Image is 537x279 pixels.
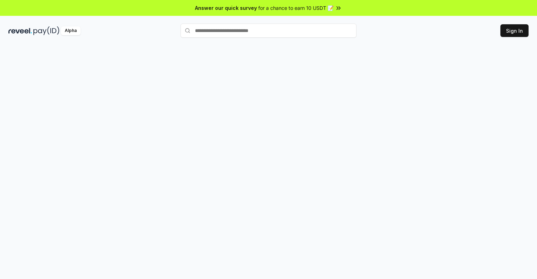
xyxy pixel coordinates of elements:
[500,24,529,37] button: Sign In
[8,26,32,35] img: reveel_dark
[258,4,334,12] span: for a chance to earn 10 USDT 📝
[61,26,81,35] div: Alpha
[195,4,257,12] span: Answer our quick survey
[33,26,59,35] img: pay_id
